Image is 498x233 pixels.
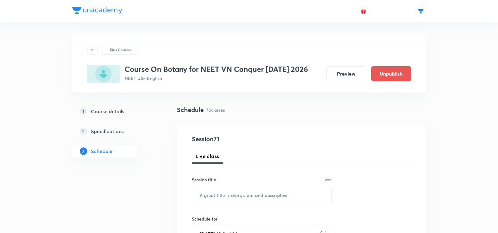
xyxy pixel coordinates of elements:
h5: Course details [91,108,124,115]
p: 0/99 [325,178,332,181]
button: Unpublish [371,66,411,81]
h5: Specifications [91,128,124,135]
img: avatar [361,8,366,14]
img: 2F8E4BD7-3ED6-40F4-A9BC-A18A9A2669B6_plus.png [87,65,120,83]
img: Company Logo [72,7,122,14]
h5: Schedule [91,147,112,155]
p: 2 [80,128,87,135]
p: NEET UG • English [125,75,308,82]
h6: Session title [192,176,216,183]
a: Company Logo [72,7,122,16]
h4: Schedule [177,105,204,114]
button: avatar [358,6,368,16]
h3: Course On Botany for NEET VN Conquer [DATE] 2026 [125,65,308,74]
p: 70 classes [206,107,225,113]
button: Preview [326,66,366,81]
p: Plus Courses [110,47,131,53]
a: 2Specifications [72,125,157,137]
p: 1 [80,108,87,115]
h4: Session 71 [192,134,306,144]
input: A great title is short, clear and descriptive [192,187,332,203]
h6: Schedule for [192,216,332,222]
span: Live class [196,152,219,160]
a: 1Course details [72,105,157,118]
img: Abhishek Singh [415,6,426,16]
p: 3 [80,147,87,155]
